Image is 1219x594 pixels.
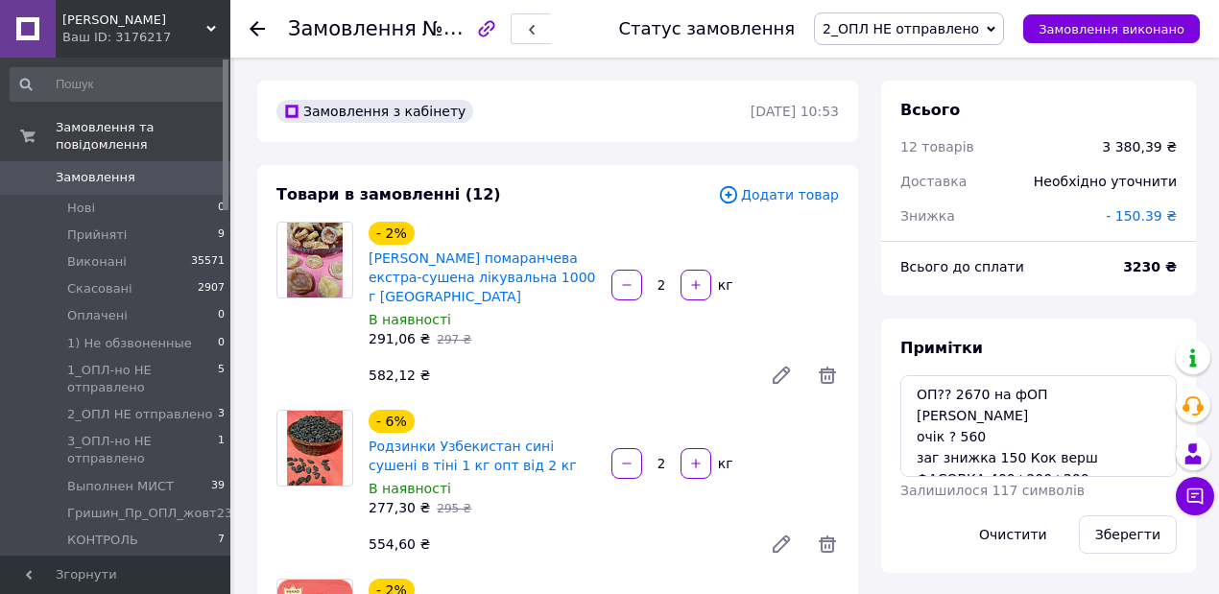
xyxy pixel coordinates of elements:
div: 582,12 ₴ [361,362,754,389]
button: Очистити [963,515,1064,554]
span: 35571 [191,253,225,271]
div: кг [713,275,735,295]
span: Всього [900,101,960,119]
button: Замовлення виконано [1023,14,1200,43]
span: 2907 [198,280,225,297]
span: 297 ₴ [437,333,471,346]
span: Какао Бум [62,12,206,29]
span: 3 [218,406,225,423]
div: Замовлення з кабінету [276,100,473,123]
span: 291,06 ₴ [369,331,430,346]
a: [PERSON_NAME] помаранчева екстра-сушена лікувальна 1000 г [GEOGRAPHIC_DATA] [369,250,595,304]
span: 277,30 ₴ [369,500,430,515]
span: Прийняті [67,226,127,244]
span: 9 [218,226,225,244]
div: кг [713,454,735,473]
a: Родзинки Узбекистан сині сушені в тіні 1 кг опт від 2 кг [369,439,577,473]
span: 295 ₴ [437,502,471,515]
a: Редагувати [762,525,801,563]
button: Зберегти [1079,515,1177,554]
b: 3230 ₴ [1123,259,1177,274]
span: Замовлення виконано [1039,22,1184,36]
span: 0 [218,307,225,324]
button: Чат з покупцем [1176,477,1214,515]
span: 2_ОПЛ НЕ отправлено [823,21,979,36]
a: Редагувати [762,356,801,394]
textarea: ОП?? 2670 на фОП [PERSON_NAME] очік ? 560 заг знижка 150 Кок верш ФАСОВКА 400+200+200г кур екст с... [900,375,1177,477]
span: Примітки [900,339,983,357]
input: Пошук [10,67,227,102]
span: 39 [211,478,225,495]
span: Замовлення [288,17,417,40]
span: Замовлення та повідомлення [56,119,230,154]
div: - 2% [369,222,415,245]
span: Видалити [816,364,839,387]
span: Скасовані [67,280,132,297]
time: [DATE] 10:53 [751,104,839,119]
span: Товари в замовленні (12) [276,185,501,203]
span: 7 [218,532,225,549]
span: 5 [218,362,225,396]
div: Статус замовлення [618,19,795,38]
span: В наявності [369,312,451,327]
div: - 6% [369,410,415,433]
span: КОНТРОЛЬ [67,532,138,549]
span: - 150.39 ₴ [1106,208,1177,224]
div: Ваш ID: 3176217 [62,29,230,46]
span: Знижка [900,208,955,224]
img: Родзинки Узбекистан сині сушені в тіні 1 кг опт від 2 кг [287,411,344,486]
div: 554,60 ₴ [361,531,754,558]
span: Доставка [900,174,967,189]
span: Нові [67,200,95,217]
span: 12 товарів [900,139,974,154]
span: В наявності [369,481,451,496]
span: Виконані [67,253,127,271]
span: Замовлення [56,169,135,186]
img: Курага помаранчева екстра-сушена лікувальна 1000 г Узбекистан [287,223,344,297]
div: 3 380,39 ₴ [1102,137,1177,156]
span: Оплачені [67,307,128,324]
span: Видалити [816,533,839,556]
span: 1_ОПЛ-но НЕ отправлено [67,362,218,396]
span: 0 [218,200,225,217]
span: Всього до сплати [900,259,1024,274]
div: Необхідно уточнити [1022,160,1188,202]
span: Додати товар [718,184,839,205]
span: 1) Не обзвоненные [67,335,192,352]
span: №361577449 [422,16,559,40]
span: Залишилося 117 символів [900,483,1085,498]
span: 2_ОПЛ НЕ отправлено [67,406,212,423]
span: 1 [218,433,225,467]
span: Гришин_Пр_ОПЛ_жовт23р [67,505,240,522]
span: Выполнен МИСТ [67,478,174,495]
div: Повернутися назад [250,19,265,38]
span: 0 [218,335,225,352]
span: 3_ОПЛ-но НЕ отправлено [67,433,218,467]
